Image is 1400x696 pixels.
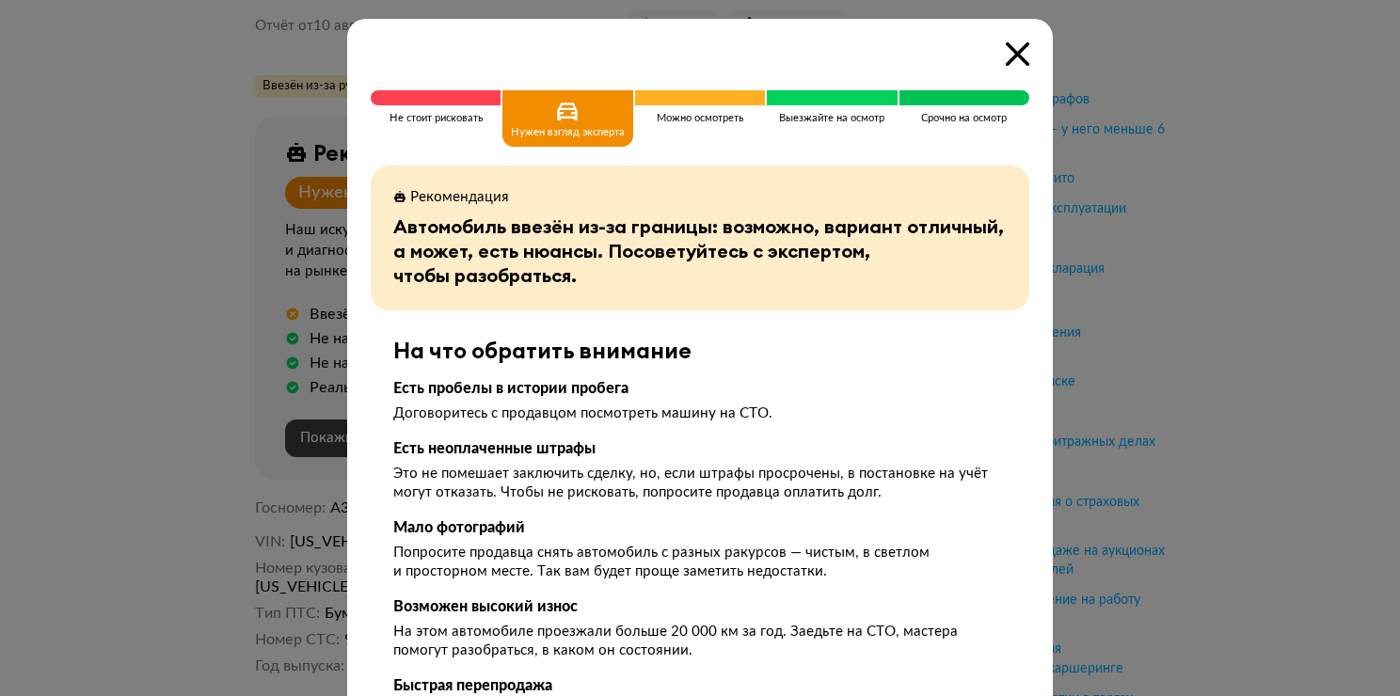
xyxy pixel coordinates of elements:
div: Есть неоплаченные штрафы [393,438,1007,459]
div: Возможен высокий износ [393,596,1007,617]
div: Это не помешает заключить сделку, но, если штрафы просрочены, в постановке на учёт могут отказать... [393,465,1007,502]
div: Срочно на осмотр [899,113,1029,124]
div: Можно осмотреть [635,113,765,124]
div: Нужен взгляд эксперта [511,127,625,138]
div: На что обратить внимание [393,337,1007,363]
div: Быстрая перепродажа [393,675,1007,696]
div: Договоритесь с продавцом посмотреть машину на СТО. [393,404,1007,423]
div: Не стоит рисковать [371,113,501,124]
div: Мало фотографий [393,517,1007,538]
div: Автомобиль ввезён из-за границы: возможно, вариант отличный, а может, есть нюансы. Посоветуйтесь ... [393,214,1007,288]
div: Есть пробелы в истории пробега [393,378,1007,399]
div: На этом автомобиле проезжали больше 20 000 км за год. Заедьте на СТО, мастера помогут разобраться... [393,623,1007,660]
div: Выезжайте на осмотр [767,113,897,124]
div: Рекомендация [410,188,509,207]
div: Попросите продавца снять автомобиль с разных ракурсов — чистым, в светлом и просторном месте. Так... [393,544,1007,581]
